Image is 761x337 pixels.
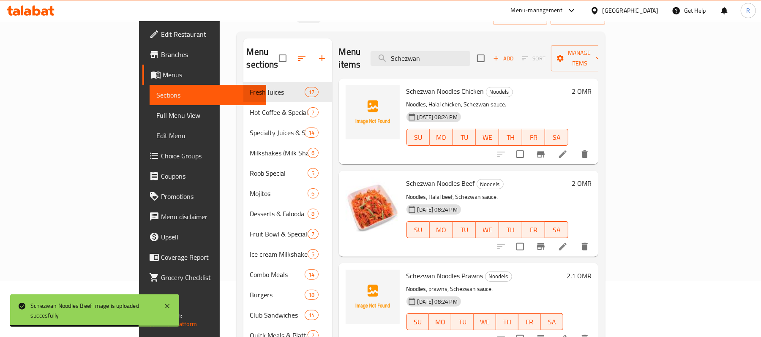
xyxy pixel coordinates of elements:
[163,70,259,80] span: Menus
[305,88,318,96] span: 17
[346,270,400,324] img: Schezwan Noodles Prawns
[500,12,540,22] span: import
[250,148,308,158] span: Milkshakes (Milk Shake Crush)
[572,85,592,97] h6: 2 OMR
[150,85,266,105] a: Sections
[243,305,332,325] div: Club Sandwiches14
[250,229,308,239] span: Fruit Bowl & Special Blend
[492,54,515,63] span: Add
[161,29,259,39] span: Edit Restaurant
[142,186,266,207] a: Promotions
[161,49,259,60] span: Branches
[243,224,332,244] div: Fruit Bowl & Special Blend7
[308,230,318,238] span: 7
[243,244,332,264] div: Ice cream Milkshake Flavors5
[499,129,522,146] button: TH
[414,206,461,214] span: [DATE] 08:24 PM
[502,131,519,144] span: TH
[346,177,400,231] img: Schezwan Noodles Beef
[156,110,259,120] span: Full Menu View
[250,168,308,178] span: Roob Special
[432,316,448,328] span: MO
[161,171,259,181] span: Coupons
[479,131,496,144] span: WE
[453,221,476,238] button: TU
[305,129,318,137] span: 14
[156,130,259,141] span: Edit Menu
[243,163,332,183] div: Roob Special5
[161,212,259,222] span: Menu disclaimer
[371,51,470,66] input: search
[250,87,305,97] span: Fresh Juices
[545,129,568,146] button: SA
[406,129,430,146] button: SU
[433,224,450,236] span: MO
[243,183,332,204] div: Mojitos6
[453,129,476,146] button: TU
[414,298,461,306] span: [DATE] 08:24 PM
[250,249,308,259] span: Ice cream Milkshake Flavors
[522,221,546,238] button: FR
[406,177,475,190] span: Schezwan Noodles Beef
[499,316,515,328] span: TH
[486,87,513,97] span: Noodels
[161,191,259,201] span: Promotions
[496,313,518,330] button: TH
[308,250,318,258] span: 5
[557,12,598,22] span: export
[486,272,512,281] span: Noodels
[603,6,658,15] div: [GEOGRAPHIC_DATA]
[142,65,266,85] a: Menus
[161,232,259,242] span: Upsell
[531,144,551,164] button: Branch-specific-item
[456,224,473,236] span: TU
[490,52,517,65] button: Add
[308,210,318,218] span: 8
[243,264,332,285] div: Combo Meals14
[410,224,427,236] span: SU
[161,272,259,283] span: Grocery Checklist
[451,313,474,330] button: TU
[161,252,259,262] span: Coverage Report
[541,313,563,330] button: SA
[526,224,542,236] span: FR
[430,221,453,238] button: MO
[346,85,400,139] img: Schezwan Noodles Chicken
[250,310,305,320] span: Club Sandwiches
[406,313,429,330] button: SU
[485,272,512,282] div: Noodels
[406,269,483,282] span: Schezwan Noodles Prawns
[161,151,259,161] span: Choice Groups
[142,44,266,65] a: Branches
[544,316,560,328] span: SA
[243,143,332,163] div: Milkshakes (Milk Shake Crush)6
[526,131,542,144] span: FR
[486,87,513,97] div: Noodels
[575,144,595,164] button: delete
[142,247,266,267] a: Coverage Report
[502,224,519,236] span: TH
[150,105,266,125] a: Full Menu View
[499,221,522,238] button: TH
[410,316,426,328] span: SU
[472,49,490,67] span: Select section
[490,52,517,65] span: Add item
[531,236,551,257] button: Branch-specific-item
[551,45,608,71] button: Manage items
[305,311,318,319] span: 14
[308,109,318,117] span: 7
[406,85,484,98] span: Schezwan Noodles Chicken
[156,90,259,100] span: Sections
[474,313,496,330] button: WE
[142,24,266,44] a: Edit Restaurant
[476,129,499,146] button: WE
[243,285,332,305] div: Burgers18
[746,6,750,15] span: R
[414,113,461,121] span: [DATE] 08:24 PM
[406,284,563,294] p: Noodles, prawns, Schezwan sauce.
[142,207,266,227] a: Menu disclaimer
[305,291,318,299] span: 18
[250,209,308,219] span: Desserts & Falooda
[545,221,568,238] button: SA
